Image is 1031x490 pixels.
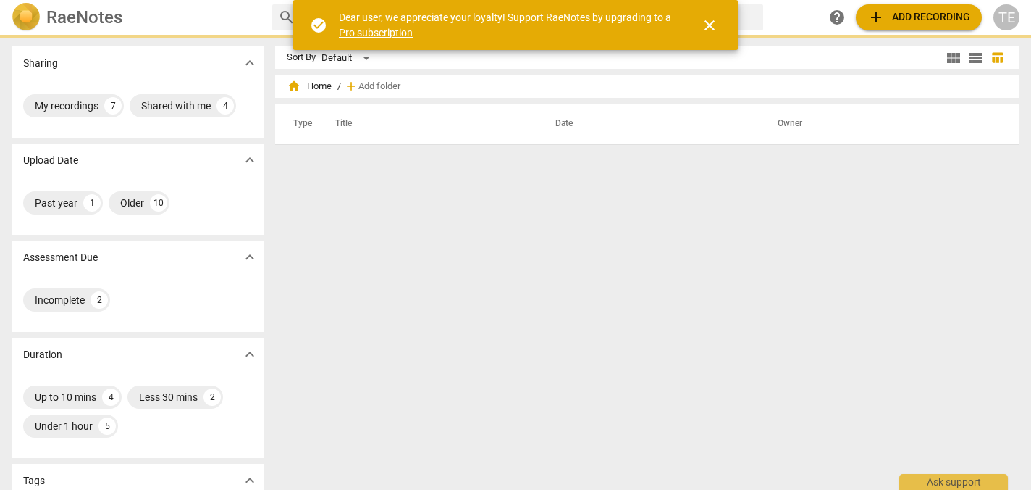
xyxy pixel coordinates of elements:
[990,51,1004,65] span: table_chart
[287,52,316,63] div: Sort By
[241,249,258,266] span: expand_more
[35,196,77,210] div: Past year
[35,293,85,307] div: Incomplete
[824,4,850,30] a: Help
[967,49,984,67] span: view_list
[239,246,261,268] button: Show more
[239,344,261,365] button: Show more
[321,46,375,70] div: Default
[538,104,760,144] th: Date
[239,52,261,74] button: Show more
[216,97,234,115] div: 4
[98,418,116,435] div: 5
[35,419,93,433] div: Under 1 hour
[945,49,962,67] span: view_module
[35,390,96,404] div: Up to 10 mins
[337,81,341,92] span: /
[203,389,221,406] div: 2
[83,194,101,212] div: 1
[310,17,327,34] span: check_circle
[120,196,144,210] div: Older
[241,472,258,489] span: expand_more
[46,7,122,28] h2: RaeNotes
[287,79,332,94] span: Home
[278,9,295,26] span: search
[241,346,258,363] span: expand_more
[141,99,211,113] div: Shared with me
[856,4,982,30] button: Upload
[241,54,258,72] span: expand_more
[241,151,258,169] span: expand_more
[760,104,1004,144] th: Owner
[282,104,318,144] th: Type
[828,9,846,26] span: help
[287,79,301,94] span: home
[986,47,1008,69] button: Table view
[867,9,885,26] span: add
[23,56,58,71] p: Sharing
[943,47,964,69] button: Tile view
[899,474,1008,490] div: Ask support
[91,291,108,309] div: 2
[139,390,198,404] div: Less 30 mins
[23,473,45,489] p: Tags
[701,17,718,34] span: close
[150,194,167,212] div: 10
[692,8,727,43] button: Close
[358,81,400,92] span: Add folder
[867,9,970,26] span: Add recording
[23,153,78,168] p: Upload Date
[23,250,98,265] p: Assessment Due
[35,99,98,113] div: My recordings
[993,4,1019,30] button: TE
[12,3,261,32] a: LogoRaeNotes
[239,149,261,171] button: Show more
[318,104,538,144] th: Title
[102,389,119,406] div: 4
[23,347,62,362] p: Duration
[339,10,675,40] div: Dear user, we appreciate your loyalty! Support RaeNotes by upgrading to a
[104,97,122,115] div: 7
[339,27,413,38] a: Pro subscription
[12,3,41,32] img: Logo
[344,79,358,94] span: add
[964,47,986,69] button: List view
